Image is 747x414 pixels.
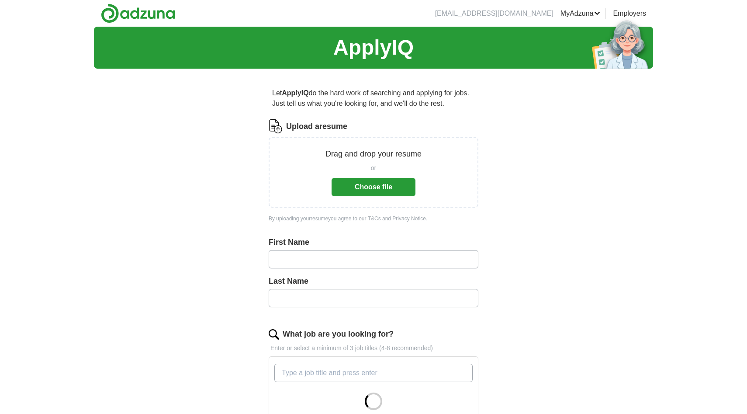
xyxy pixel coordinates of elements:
[269,84,478,112] p: Let do the hard work of searching and applying for jobs. Just tell us what you're looking for, an...
[333,32,414,63] h1: ApplyIQ
[269,237,478,248] label: First Name
[269,329,279,340] img: search.png
[283,328,394,340] label: What job are you looking for?
[332,178,415,196] button: Choose file
[269,215,478,223] div: By uploading your resume you agree to our and .
[368,216,381,222] a: T&Cs
[286,121,347,132] label: Upload a resume
[101,3,175,23] img: Adzuna logo
[392,216,426,222] a: Privacy Notice
[613,8,646,19] a: Employers
[274,364,473,382] input: Type a job title and press enter
[435,8,553,19] li: [EMAIL_ADDRESS][DOMAIN_NAME]
[269,275,478,287] label: Last Name
[269,344,478,353] p: Enter or select a minimum of 3 job titles (4-8 recommended)
[269,119,283,133] img: CV Icon
[325,148,422,160] p: Drag and drop your resume
[560,8,601,19] a: MyAdzuna
[282,89,308,97] strong: ApplyIQ
[371,164,376,173] span: or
